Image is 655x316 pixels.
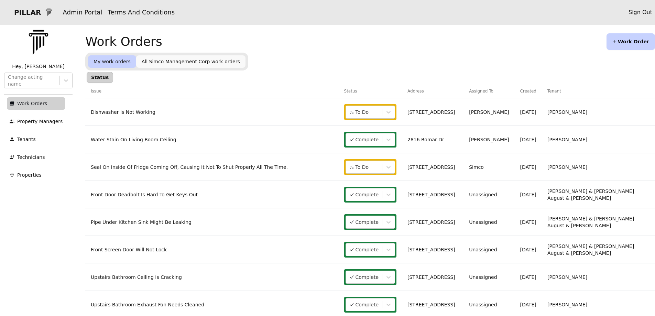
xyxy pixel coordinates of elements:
a: Unassigned [469,274,497,280]
a: [PERSON_NAME] [547,137,587,142]
a: [STREET_ADDRESS] [407,274,455,280]
a: [STREET_ADDRESS] [407,247,455,252]
a: Properties [7,169,65,181]
p: Work Orders [17,100,47,107]
img: 1 [44,7,54,18]
a: Upstairs Bathroom Exhaust Fan Needs Cleaned [91,302,204,307]
a: [PERSON_NAME] & [PERSON_NAME] August & [PERSON_NAME] [547,216,634,228]
th: Status [339,84,402,98]
a: [DATE] [520,219,536,225]
a: [PERSON_NAME] [469,109,509,115]
a: Property Managers [7,115,65,128]
a: [PERSON_NAME] [469,137,509,142]
p: Technicians [17,154,45,161]
a: [DATE] [520,164,536,170]
a: Unassigned [469,247,497,252]
a: [PERSON_NAME] & [PERSON_NAME] August & [PERSON_NAME] [547,243,634,256]
a: [DATE] [520,109,536,115]
th: Tenant [542,84,655,98]
th: Created [514,84,542,98]
p: Property Managers [17,118,63,125]
p: Tenants [17,136,36,143]
a: [PERSON_NAME] [547,274,587,280]
a: 2816 Romar Dr [407,137,444,142]
a: Dishwasher Is Not Working [91,109,155,115]
button: + Work Order [607,33,655,50]
a: Terms And Conditions [108,9,175,16]
a: [DATE] [520,137,536,142]
a: [PERSON_NAME] [547,164,587,170]
a: Admin Portal [63,9,102,16]
th: Issue [85,84,339,98]
a: PILLAR [3,4,60,21]
p: PILLAR [9,8,41,17]
h1: Work Orders [85,35,162,48]
p: Hey, [PERSON_NAME] [4,63,73,70]
a: Unassigned [469,219,497,225]
a: Simco [469,164,484,170]
a: [DATE] [520,192,536,197]
a: Front Door Deadbolt Is Hard To Get Keys Out [91,192,198,197]
a: [PERSON_NAME] [547,109,587,115]
a: Seal On Inside Of Fridge Coming Off, Causing It Not To Shut Properly All The Time. [91,164,288,170]
div: Status [87,72,113,83]
a: Sign Out [629,8,652,17]
a: Unassigned [469,192,497,197]
a: [DATE] [520,302,536,307]
a: [PERSON_NAME] & [PERSON_NAME] August & [PERSON_NAME] [547,188,634,201]
a: [STREET_ADDRESS] [407,192,455,197]
p: Properties [17,172,42,178]
a: Upstairs Bathroom Ceiling Is Cracking [91,274,182,280]
div: Change acting name [8,74,56,87]
a: [DATE] [520,247,536,252]
a: [STREET_ADDRESS] [407,302,455,307]
a: [DATE] [520,274,536,280]
a: Tenants [7,133,65,145]
a: [STREET_ADDRESS] [407,219,455,225]
a: All Simco Management Corp work orders [136,55,245,68]
a: My work orders [88,55,136,68]
th: Assigned To [463,84,514,98]
a: [STREET_ADDRESS] [407,109,455,115]
a: Unassigned [469,302,497,307]
a: Technicians [7,151,65,163]
a: Pipe Under Kitchen Sink Might Be Leaking [91,219,192,225]
a: [PERSON_NAME] [547,302,587,307]
a: Water Stain On Living Room Ceiling [91,137,176,142]
img: PILLAR [21,25,56,59]
a: [STREET_ADDRESS] [407,164,455,170]
th: Address [402,84,463,98]
a: Front Screen Door Will Not Lock [91,247,167,252]
a: Work Orders [7,97,65,110]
